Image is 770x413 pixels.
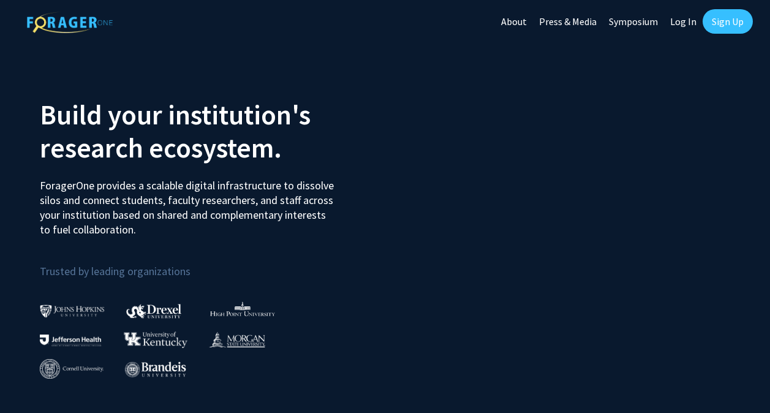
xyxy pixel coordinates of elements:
[40,247,376,281] p: Trusted by leading organizations
[40,169,336,237] p: ForagerOne provides a scalable digital infrastructure to dissolve silos and connect students, fac...
[125,362,186,377] img: Brandeis University
[703,9,753,34] a: Sign Up
[27,12,113,33] img: ForagerOne Logo
[40,98,376,164] h2: Build your institution's research ecosystem.
[209,332,265,347] img: Morgan State University
[40,335,101,346] img: Thomas Jefferson University
[124,332,187,348] img: University of Kentucky
[210,301,275,316] img: High Point University
[40,305,105,317] img: Johns Hopkins University
[126,304,181,318] img: Drexel University
[40,359,104,379] img: Cornell University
